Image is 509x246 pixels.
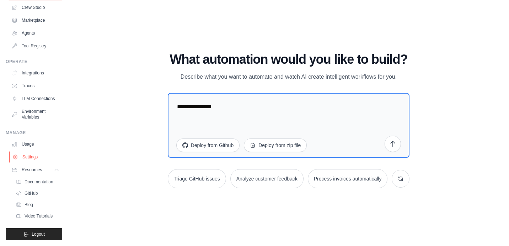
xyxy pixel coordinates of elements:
a: Environment Variables [9,106,62,123]
a: Marketplace [9,15,62,26]
a: Integrations [9,67,62,79]
button: Analyze customer feedback [230,169,304,188]
a: Tool Registry [9,40,62,52]
h1: What automation would you like to build? [168,52,410,67]
a: LLM Connections [9,93,62,104]
div: Manage [6,130,62,136]
a: Usage [9,138,62,150]
button: Triage GitHub issues [168,169,226,188]
iframe: Chat Widget [473,212,509,246]
a: Documentation [13,177,62,187]
span: Video Tutorials [25,213,53,219]
div: Operate [6,59,62,64]
button: Logout [6,228,62,240]
button: Deploy from Github [176,138,240,152]
a: Agents [9,27,62,39]
a: Blog [13,200,62,210]
a: Settings [9,151,63,163]
p: Describe what you want to automate and watch AI create intelligent workflows for you. [169,72,408,82]
a: Crew Studio [9,2,62,13]
span: Blog [25,202,33,208]
a: GitHub [13,188,62,198]
span: Logout [32,231,45,237]
span: GitHub [25,190,38,196]
button: Resources [9,164,62,176]
a: Traces [9,80,62,91]
span: Documentation [25,179,53,185]
button: Process invoices automatically [308,169,388,188]
span: Resources [22,167,42,173]
button: Deploy from zip file [244,138,307,152]
a: Video Tutorials [13,211,62,221]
